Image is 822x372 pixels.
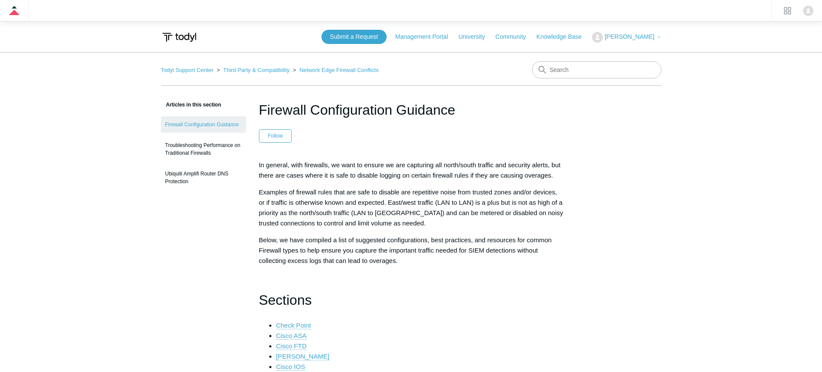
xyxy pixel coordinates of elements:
[259,187,564,228] p: Examples of firewall rules that are safe to disable are repetitive noise from trusted zones and/o...
[458,32,493,41] a: University
[803,6,813,16] zd-hc-trigger: Click your profile icon to open the profile menu
[276,322,311,329] a: Check Point
[291,67,379,73] li: Network Edge Firewall Conflicts
[161,166,246,190] a: Ubiquiti Amplifi Router DNS Protection
[223,67,290,73] a: Third Party & Compatibility
[803,6,813,16] img: user avatar
[276,353,329,360] a: [PERSON_NAME]
[161,67,214,73] a: Todyl Support Center
[592,32,661,43] button: [PERSON_NAME]
[161,137,246,161] a: Troubleshooting Performance on Traditional Firewalls
[299,67,379,73] a: Network Edge Firewall Conflicts
[161,102,221,108] span: Articles in this section
[161,29,198,45] img: Todyl Support Center Help Center home page
[276,363,305,371] a: Cisco IOS
[161,116,246,133] a: Firewall Configuration Guidance
[532,61,661,78] input: Search
[161,67,215,73] li: Todyl Support Center
[536,32,590,41] a: Knowledge Base
[276,342,307,350] a: Cisco FTD
[259,129,292,142] button: Follow Article
[259,235,564,266] p: Below, we have compiled a list of suggested configurations, best practices, and resources for com...
[276,332,307,340] a: Cisco ASA
[259,289,564,311] h1: Sections
[215,67,291,73] li: Third Party & Compatibility
[395,32,457,41] a: Management Portal
[495,32,535,41] a: Community
[259,100,564,120] h1: Firewall Configuration Guidance
[605,33,654,40] span: [PERSON_NAME]
[259,160,564,181] p: In general, with firewalls, we want to ensure we are capturing all north/south traffic and securi...
[321,30,387,44] a: Submit a Request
